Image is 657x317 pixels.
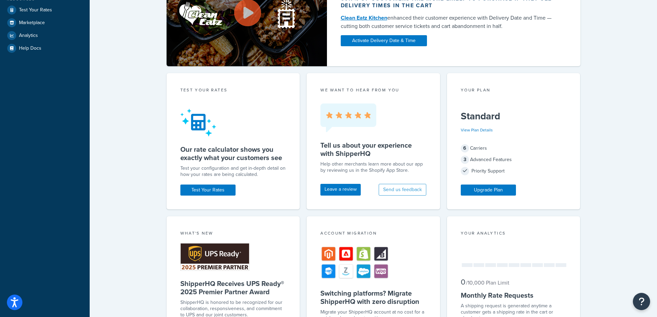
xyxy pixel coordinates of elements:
[13,30,46,42] a: Unhappy
[5,42,84,55] a: Help Docs
[180,230,286,238] div: What's New
[19,7,52,13] span: Test Your Rates
[341,35,427,46] a: Activate Delivery Date & Time
[54,30,84,42] a: Neutral
[320,141,426,158] h5: Tell us about your experience with ShipperHQ
[320,184,361,196] a: Leave a review
[19,33,38,39] span: Analytics
[461,230,567,238] div: Your Analytics
[461,155,567,165] div: Advanced Features
[320,289,426,306] h5: Switching platforms? Migrate ShipperHQ with zero disruption
[180,165,286,178] div: Test your configuration and get in-depth detail on how your rates are being calculated.
[466,279,509,287] small: / 10,000 Plan Limit
[461,111,567,122] h5: Standard
[461,166,567,176] div: Priority Support
[461,127,493,133] a: View Plan Details
[32,8,106,24] span: How would you rate your experience using ShipperHQ?
[461,276,465,288] span: 0
[341,14,559,30] div: enhanced their customer experience with Delivery Date and Time — cutting both customer service ti...
[180,185,236,196] a: Test Your Rates
[92,30,119,42] a: Happy
[461,143,567,153] div: Carriers
[5,29,84,42] a: Analytics
[461,291,567,299] h5: Monthly Rate Requests
[461,156,469,164] span: 3
[180,87,286,95] div: Test your rates
[19,20,45,26] span: Marketplace
[320,161,426,174] p: Help other merchants learn more about our app by reviewing us in the Shopify App Store.
[180,279,286,296] h5: ShipperHQ Receives UPS Ready® 2025 Premier Partner Award
[5,4,84,16] a: Test Your Rates
[320,87,426,93] p: we want to hear from you
[19,46,41,51] span: Help Docs
[461,87,567,95] div: Your Plan
[320,230,426,238] div: Account Migration
[461,185,516,196] a: Upgrade Plan
[461,144,469,152] span: 6
[379,184,426,196] button: Send us feedback
[180,145,286,162] h5: Our rate calculator shows you exactly what your customers see
[341,14,387,22] a: Clean Eatz Kitchen
[5,17,84,29] a: Marketplace
[633,293,650,310] button: Open Resource Center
